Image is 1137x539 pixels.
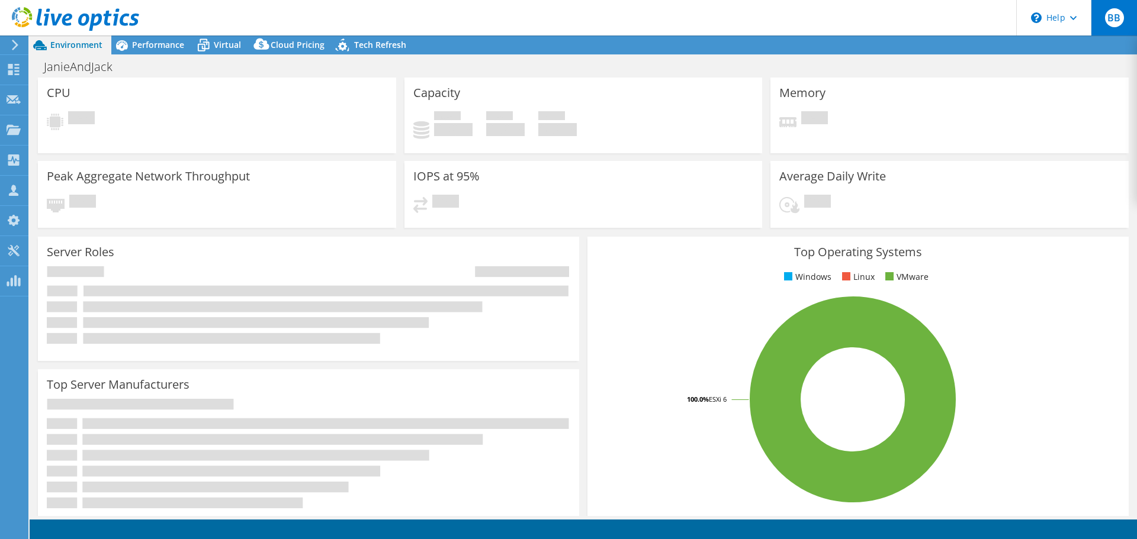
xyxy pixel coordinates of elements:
h3: Peak Aggregate Network Throughput [47,170,250,183]
span: Used [434,111,461,123]
li: Linux [839,270,875,283]
h3: Top Operating Systems [596,246,1120,259]
span: Performance [132,39,184,50]
tspan: ESXi 6 [709,395,727,404]
h3: CPU [47,86,70,99]
span: Tech Refresh [354,39,406,50]
h4: 0 GiB [434,123,473,136]
h3: Memory [779,86,826,99]
li: Windows [781,270,831,283]
span: Environment [50,39,102,50]
span: Total [538,111,565,123]
h3: Top Server Manufacturers [47,378,189,391]
span: Pending [804,195,831,211]
h3: Capacity [413,86,460,99]
svg: \n [1031,12,1042,23]
h3: Average Daily Write [779,170,886,183]
li: VMware [882,270,929,283]
h1: JanieAndJack [38,60,131,73]
span: BB [1105,8,1124,27]
span: Pending [801,111,828,127]
tspan: 100.0% [687,395,709,404]
h4: 0 GiB [486,123,525,136]
h4: 0 GiB [538,123,577,136]
h3: IOPS at 95% [413,170,480,183]
span: Virtual [214,39,241,50]
span: Cloud Pricing [271,39,325,50]
h3: Server Roles [47,246,114,259]
span: Pending [68,111,95,127]
span: Pending [69,195,96,211]
span: Pending [432,195,459,211]
span: Free [486,111,513,123]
